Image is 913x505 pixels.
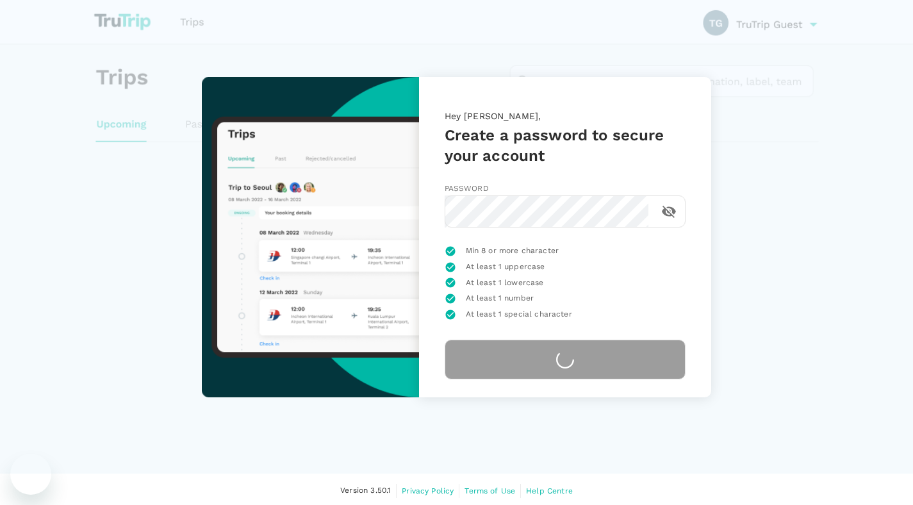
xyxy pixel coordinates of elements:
[654,196,684,227] button: toggle password visibility
[466,245,559,258] span: Min 8 or more character
[202,77,418,397] img: trutrip-set-password
[526,484,573,498] a: Help Centre
[445,125,686,166] h5: Create a password to secure your account
[465,486,515,495] span: Terms of Use
[466,277,544,290] span: At least 1 lowercase
[466,292,534,305] span: At least 1 number
[466,261,545,274] span: At least 1 uppercase
[465,484,515,498] a: Terms of Use
[526,486,573,495] span: Help Centre
[340,484,391,497] span: Version 3.50.1
[402,484,454,498] a: Privacy Policy
[445,110,686,125] p: Hey [PERSON_NAME],
[10,454,51,495] iframe: 启动消息传送窗口的按钮
[445,184,489,193] span: Password
[402,486,454,495] span: Privacy Policy
[466,308,572,321] span: At least 1 special character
